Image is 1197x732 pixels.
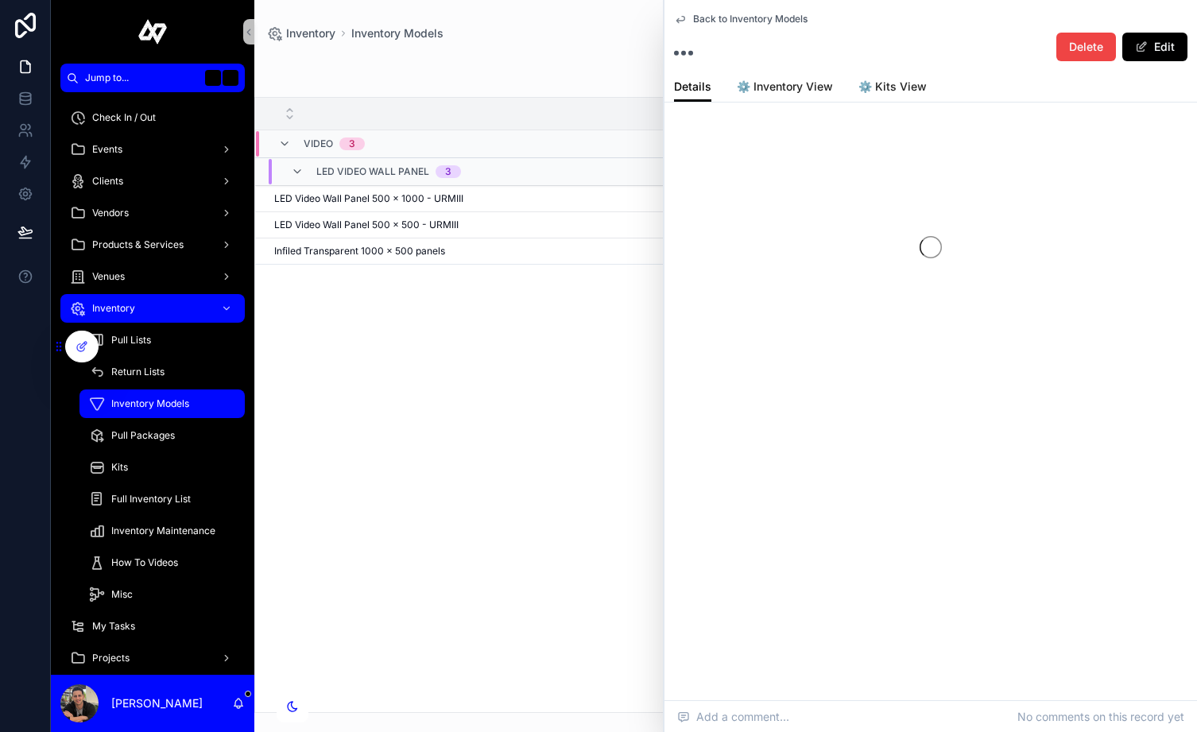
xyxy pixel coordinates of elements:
span: Check In / Out [92,111,156,124]
span: Misc [111,588,133,601]
span: No comments on this record yet [1017,709,1184,725]
span: Pull Lists [111,334,151,347]
span: Kits [111,461,128,474]
a: Back to Inventory Models [674,13,808,25]
a: Inventory [267,25,335,41]
a: Infiled Transparent 1000 x 500 panels [274,245,1176,258]
span: K [224,72,237,84]
a: Inventory Models [351,25,444,41]
a: Clients [60,167,245,196]
a: Events [60,135,245,164]
a: ⚙️ Inventory View [737,72,833,104]
a: Return Lists [79,358,245,386]
span: Delete [1069,39,1103,55]
a: Pull Lists [79,326,245,354]
div: scrollable content [51,92,254,675]
span: My Tasks [92,620,135,633]
span: How To Videos [111,556,178,569]
span: Products & Services [92,238,184,251]
span: Events [92,143,122,156]
a: Full Inventory List [79,485,245,513]
img: App logo [138,19,168,45]
span: Jump to... [85,72,199,84]
a: Check In / Out [60,103,245,132]
span: Vendors [92,207,129,219]
span: Full Inventory List [111,493,191,505]
span: Inventory Models [111,397,189,410]
button: Edit [1122,33,1187,61]
span: Clients [92,175,123,188]
button: Delete [1056,33,1116,61]
a: How To Videos [79,548,245,577]
span: Projects [92,652,130,664]
p: [PERSON_NAME] [111,695,203,711]
span: ⚙️ Kits View [858,79,927,95]
div: 3 [445,165,451,178]
span: ⚙️ Inventory View [737,79,833,95]
a: Misc [79,580,245,609]
span: Inventory Maintenance [111,525,215,537]
span: Inventory [286,25,335,41]
a: LED Video Wall Panel 500 x 1000 - URMIII [274,192,1176,205]
a: Inventory Models [79,389,245,418]
span: LED Video Wall Panel 500 x 500 - URMIII [274,219,459,231]
span: LED Video Wall Panel [316,165,429,178]
span: LED Video Wall Panel 500 x 1000 - URMIII [274,192,463,205]
a: Details [674,72,711,103]
a: Inventory [60,294,245,323]
a: Kits [79,453,245,482]
a: LED Video Wall Panel 500 x 500 - URMIII [274,219,1176,231]
a: My Tasks [60,612,245,641]
span: Back to Inventory Models [693,13,808,25]
span: Inventory [92,302,135,315]
a: Vendors [60,199,245,227]
div: 3 [349,137,355,150]
span: Venues [92,270,125,283]
button: Jump to...K [60,64,245,92]
a: Products & Services [60,230,245,259]
a: Venues [60,262,245,291]
span: Infiled Transparent 1000 x 500 panels [274,245,445,258]
a: Pull Packages [79,421,245,450]
span: Pull Packages [111,429,175,442]
a: ⚙️ Kits View [858,72,927,104]
a: Inventory Maintenance [79,517,245,545]
span: Video [304,137,333,150]
span: Return Lists [111,366,165,378]
a: Projects [60,644,245,672]
span: Details [674,79,711,95]
span: Add a comment... [677,709,789,725]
